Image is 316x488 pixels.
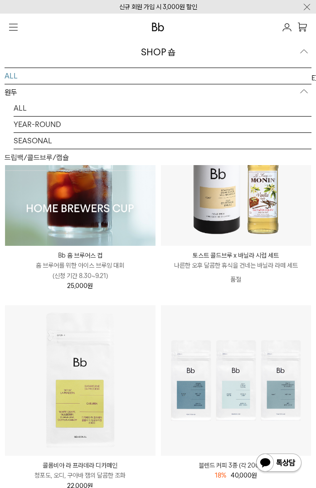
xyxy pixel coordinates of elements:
img: Bb 홈 브루어스 컵 [5,95,156,246]
span: 원 [88,282,93,289]
a: ALL [5,68,311,84]
span: 25,000 [67,282,93,289]
a: YEAR-ROUND [14,117,311,132]
p: 토스트 콜드브루 x 바닐라 시럽 세트 [161,250,311,260]
p: 원두 [5,84,311,101]
a: Bb 홈 브루어스 컵 홈 브루어를 위한 아이스 브루잉 대회(신청 기간 8.30~9.21) [5,250,156,281]
p: 홈 브루어를 위한 아이스 브루잉 대회 (신청 기간 8.30~9.21) [5,260,156,281]
a: 블렌드 커피 3종 (각 200g x3) [161,460,311,470]
span: 원 [252,472,257,479]
p: 콜롬비아 라 프라데라 디카페인 [5,460,156,470]
a: 신규 회원 가입 시 3,000원 할인 [119,3,197,10]
a: SEASONAL [14,133,311,149]
img: 콜롬비아 라 프라데라 디카페인 [5,305,156,456]
p: 청포도, 오디, 구아바 잼의 달콤한 조화 [5,470,156,480]
img: 토스트 콜드브루 x 바닐라 시럽 세트 [161,95,311,246]
a: 토스트 콜드브루 x 바닐라 시럽 세트 나른한 오후 달콤한 휴식을 건네는 바닐라 라떼 세트 [161,250,311,271]
p: Bb 홈 브루어스 컵 [5,250,156,260]
span: 40,000 [231,472,257,479]
p: 나른한 오후 달콤한 휴식을 건네는 바닐라 라떼 세트 [161,260,311,270]
p: 품절 [161,271,311,288]
div: SHOP 숍 [141,46,175,59]
a: 콜롬비아 라 프라데라 디카페인 청포도, 오디, 구아바 잼의 달콤한 조화 [5,460,156,481]
img: 로고 [152,23,165,31]
div: 18% [215,470,226,480]
img: 카카오톡 채널 1:1 채팅 버튼 [255,453,302,474]
a: ALL [14,100,311,116]
img: 블렌드 커피 3종 (각 200g x3) [161,305,311,456]
a: 드립백/콜드브루/캡슐 [5,150,311,166]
